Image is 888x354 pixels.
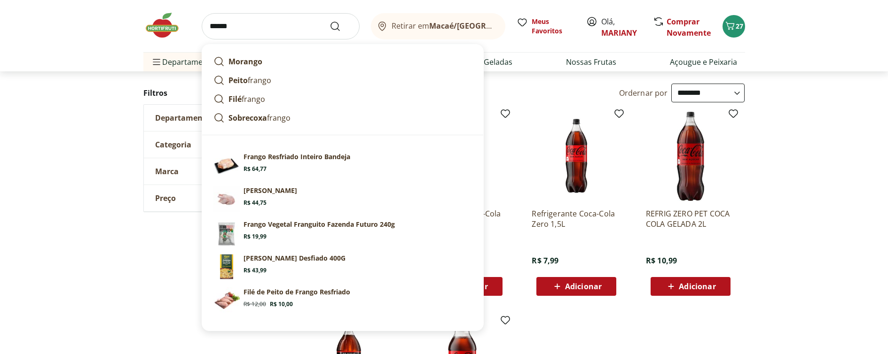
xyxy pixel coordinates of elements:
[244,300,266,308] span: R$ 12,00
[151,51,162,73] button: Menu
[213,186,240,212] img: Frango Carcaça
[228,113,267,123] strong: Sobrecoxa
[143,84,285,102] h2: Filtros
[228,94,242,104] strong: Filé
[601,28,637,38] a: MARIANY
[566,56,616,68] a: Nossas Frutas
[244,186,297,195] p: [PERSON_NAME]
[646,255,677,266] span: R$ 10,99
[723,15,745,38] button: Carrinho
[228,112,291,123] p: frango
[155,113,211,123] span: Departamento
[228,75,271,86] p: frango
[392,22,495,30] span: Retirar em
[144,158,285,185] button: Marca
[517,17,575,36] a: Meus Favoritos
[213,254,240,280] img: Principal
[646,208,735,229] a: REFRIG ZERO PET COCA COLA GELADA 2L
[651,277,731,296] button: Adicionar
[244,267,267,274] span: R$ 43,99
[532,112,621,201] img: Refrigerante Coca-Cola Zero 1,5L
[244,152,350,162] p: Frango Resfriado Inteiro Bandeja
[244,233,267,240] span: R$ 19,99
[210,250,476,284] a: Principal[PERSON_NAME] Desfiado 400GR$ 43,99
[144,105,285,131] button: Departamento
[532,208,621,229] a: Refrigerante Coca-Cola Zero 1,5L
[536,277,616,296] button: Adicionar
[213,220,240,246] img: Frango Vegetal Franguito Fazenda Futuro 240g
[210,284,476,317] a: Filé de Peito de Frango ResfriadoFilé de Peito de Frango ResfriadoR$ 12,00R$ 10,00
[213,152,240,178] img: Principal
[244,199,267,207] span: R$ 44,75
[144,131,285,158] button: Categoria
[228,75,248,85] strong: Peito
[619,88,668,98] label: Ordernar por
[202,13,360,39] input: search
[244,254,346,263] p: [PERSON_NAME] Desfiado 400G
[244,165,267,173] span: R$ 64,77
[151,51,219,73] span: Departamentos
[532,17,575,36] span: Meus Favoritos
[155,167,179,176] span: Marca
[565,283,602,290] span: Adicionar
[532,255,558,266] span: R$ 7,99
[228,93,265,105] p: frango
[210,216,476,250] a: Frango Vegetal Franguito Fazenda Futuro 240gFrango Vegetal Franguito Fazenda Futuro 240gR$ 19,99
[736,22,743,31] span: 27
[244,220,395,229] p: Frango Vegetal Franguito Fazenda Futuro 240g
[270,300,293,308] span: R$ 10,00
[210,90,476,108] a: Filéfrango
[670,56,737,68] a: Açougue e Peixaria
[210,71,476,90] a: Peitofrango
[155,140,191,149] span: Categoria
[210,182,476,216] a: Frango Carcaça[PERSON_NAME]R$ 44,75
[667,16,711,38] a: Comprar Novamente
[143,11,190,39] img: Hortifruti
[601,16,643,38] span: Olá,
[213,287,240,314] img: Filé de Peito de Frango Resfriado
[679,283,715,290] span: Adicionar
[371,13,505,39] button: Retirar emMacaé/[GEOGRAPHIC_DATA]
[210,52,476,71] a: Morango
[646,112,735,201] img: REFRIG ZERO PET COCA COLA GELADA 2L
[155,193,176,203] span: Preço
[429,21,534,31] b: Macaé/[GEOGRAPHIC_DATA]
[210,148,476,182] a: PrincipalFrango Resfriado Inteiro BandejaR$ 64,77
[228,56,262,67] strong: Morango
[330,21,352,32] button: Submit Search
[210,108,476,127] a: Sobrecoxafrango
[144,185,285,211] button: Preço
[244,287,350,297] p: Filé de Peito de Frango Resfriado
